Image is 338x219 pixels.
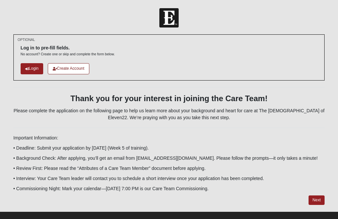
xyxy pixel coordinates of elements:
h3: Thank you for your interest in joining the Care Team! [13,94,325,103]
small: OPTIONAL [18,37,35,42]
span: Important Information: [13,135,58,140]
h6: Log in to pre-fill fields. [21,45,115,51]
p: No account? Create one or skip and complete the form below. [21,52,115,57]
p: • Deadline: Submit your application by [DATE] (Week 5 of training). [13,145,325,152]
p: • Background Check: After applying, you’ll get an email from [EMAIL_ADDRESS][DOMAIN_NAME]. Please... [13,155,325,162]
p: Please complete the application on the following page to help us learn more about your background... [13,107,325,121]
a: Next [309,195,325,205]
a: Login [21,63,43,74]
img: Church of Eleven22 Logo [159,8,179,27]
p: • Review First: Please read the “Attributes of a Care Team Member” document before applying. [13,165,325,172]
p: • Interview: Your Care Team leader will contact you to schedule a short interview once your appli... [13,175,325,182]
a: Create Account [48,63,89,74]
p: • Commissioning Night: Mark your calendar—[DATE] 7:00 PM is our Care Team Commissioning. [13,185,325,192]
